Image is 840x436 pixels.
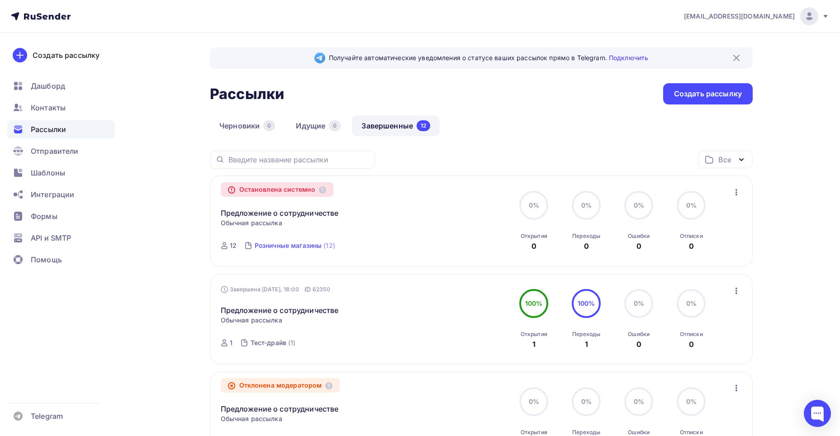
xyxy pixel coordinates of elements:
span: 0% [686,299,697,307]
div: Создать рассылку [33,50,100,61]
span: Обычная рассылка [221,218,282,227]
div: Все [718,154,731,165]
span: [EMAIL_ADDRESS][DOMAIN_NAME] [684,12,795,21]
img: Telegram [314,52,325,63]
div: Ошибки [628,232,650,240]
span: 0% [634,201,644,209]
div: Открытия [521,429,547,436]
a: Подключить [609,54,648,62]
div: Отписки [680,331,703,338]
span: 0% [634,299,644,307]
div: Завершена [DATE], 18:00 [221,285,330,294]
span: 0% [581,398,592,405]
span: 0% [529,398,539,405]
div: (1) [288,338,295,347]
div: Переходы [572,232,600,240]
div: 12 [230,241,237,250]
div: Переходы [572,331,600,338]
a: Предложение о сотрудничестве [221,403,339,414]
span: 0% [634,398,644,405]
a: Идущие0 [286,115,350,136]
span: 0% [686,398,697,405]
div: Отписки [680,429,703,436]
div: 0 [689,241,694,251]
a: Рассылки [7,120,115,138]
span: Рассылки [31,124,66,135]
span: API и SMTP [31,232,71,243]
div: Переходы [572,429,600,436]
span: Формы [31,211,57,222]
span: ID [304,285,311,294]
div: Открытия [521,232,547,240]
a: Формы [7,207,115,225]
a: Завершенные12 [352,115,440,136]
div: Открытия [521,331,547,338]
div: 0 [263,120,275,131]
span: 0% [686,201,697,209]
span: Дашборд [31,81,65,91]
div: 0 [584,241,589,251]
a: Розничные магазины (12) [254,238,336,253]
div: Создать рассылку [674,89,742,99]
div: 0 [532,241,536,251]
a: Черновики0 [210,115,285,136]
div: 1 [585,339,588,350]
div: Отклонена модератором [221,378,340,393]
a: [EMAIL_ADDRESS][DOMAIN_NAME] [684,7,829,25]
a: Контакты [7,99,115,117]
div: Отписки [680,232,703,240]
div: 0 [329,120,341,131]
div: Тест-драйв [251,338,286,347]
div: Розничные магазины [255,241,322,250]
div: (12) [323,241,335,250]
span: Шаблоны [31,167,65,178]
div: Ошибки [628,429,650,436]
span: 62350 [313,285,330,294]
span: Контакты [31,102,66,113]
div: 0 [636,241,641,251]
a: Предложение о сотрудничестве [221,305,339,316]
button: Все [698,151,753,168]
span: Получайте автоматические уведомления о статусе ваших рассылок прямо в Telegram. [329,53,648,62]
h2: Рассылки [210,85,284,103]
span: Telegram [31,411,63,422]
span: Обычная рассылка [221,414,282,423]
div: Ошибки [628,331,650,338]
div: 12 [417,120,430,131]
a: Шаблоны [7,164,115,182]
input: Введите название рассылки [228,155,370,165]
div: 1 [230,338,233,347]
a: Тест-драйв (1) [250,336,297,350]
span: 0% [529,201,539,209]
span: 0% [581,201,592,209]
div: 0 [636,339,641,350]
span: Обычная рассылка [221,316,282,325]
div: 0 [689,339,694,350]
span: Интеграции [31,189,74,200]
span: Помощь [31,254,62,265]
div: Остановлена системно [221,182,334,197]
a: Предложение о сотрудничестве [221,208,339,218]
span: 100% [525,299,543,307]
span: Отправители [31,146,79,156]
a: Отправители [7,142,115,160]
div: 1 [532,339,536,350]
a: Дашборд [7,77,115,95]
span: 100% [578,299,595,307]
